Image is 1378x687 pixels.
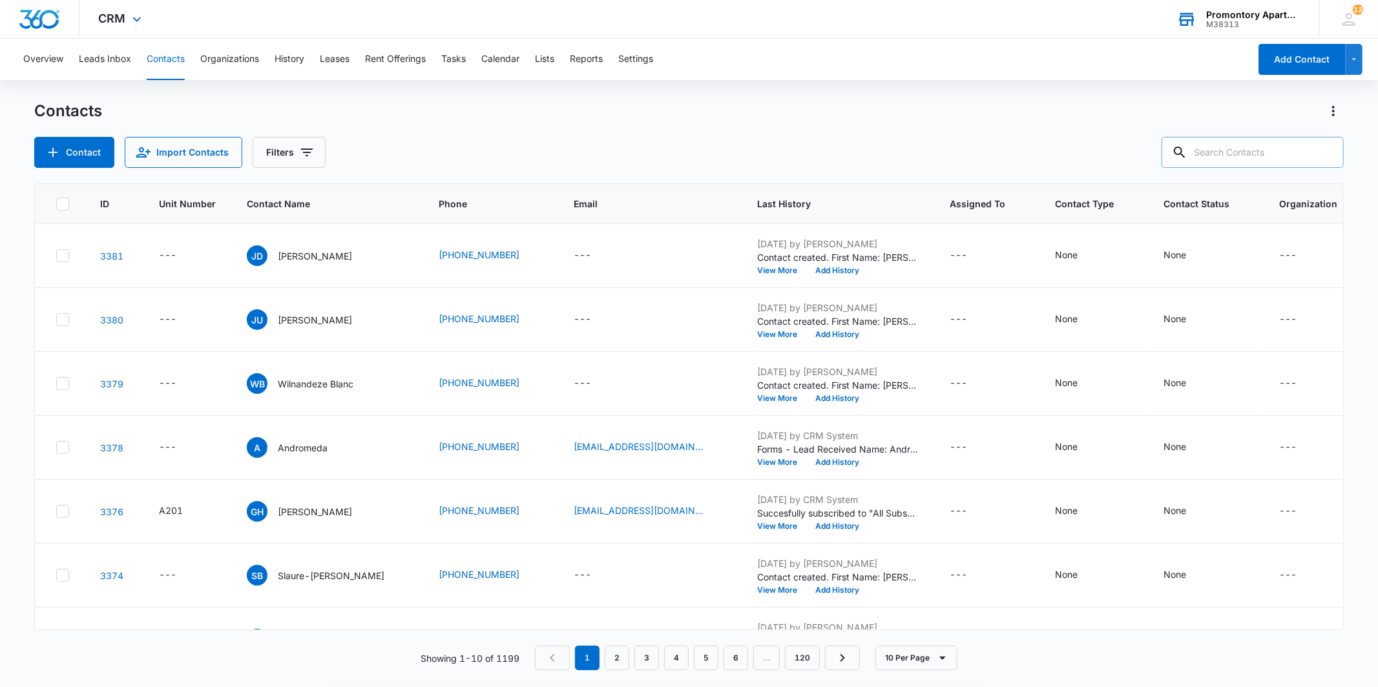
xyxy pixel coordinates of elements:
p: [PERSON_NAME] [278,505,352,518]
div: Phone - (970) 815-5356 - Select to Edit Field [439,504,543,519]
div: --- [574,568,591,583]
div: notifications count [1353,5,1363,15]
p: [PERSON_NAME] [278,249,352,263]
p: Succesfully subscribed to "All Subscribers". [757,506,919,520]
div: --- [1279,248,1297,263]
div: --- [1279,440,1297,455]
a: Next Page [825,646,860,670]
div: Unit Number - - Select to Edit Field [159,568,200,583]
nav: Pagination [535,646,860,670]
button: View More [757,522,806,530]
button: Tasks [441,39,466,80]
button: Add History [806,267,868,274]
div: Organization - - Select to Edit Field [1279,568,1320,583]
div: --- [950,376,967,391]
button: Calendar [481,39,519,80]
p: [DATE] by CRM System [757,429,919,442]
div: Contact Status - None - Select to Edit Field [1164,504,1209,519]
button: Actions [1323,101,1344,121]
button: Add History [806,458,868,466]
div: --- [950,440,967,455]
div: Organization - - Select to Edit Field [1279,504,1320,519]
span: CRM [99,12,126,25]
div: --- [574,248,591,263]
div: --- [159,312,176,327]
a: [PHONE_NUMBER] [439,376,519,389]
div: Contact Name - Wilnandeze Blanc - Select to Edit Field [247,373,377,394]
div: Assigned To - - Select to Edit Field [950,504,990,519]
span: Phone [439,197,524,210]
a: Page 3 [634,646,659,670]
button: View More [757,586,806,594]
a: Navigate to contact details page for Slaure-lyne Blanc [100,570,123,581]
button: Reports [570,39,603,80]
span: Organization [1279,197,1337,210]
a: Navigate to contact details page for Jasson Del Toro [100,251,123,261]
div: Contact Name - Janeth Ulloa Santos - Select to Edit Field [247,309,375,330]
button: Add Contact [1258,44,1346,75]
div: account name [1206,10,1300,20]
button: Filters [253,137,326,168]
div: None [1164,376,1186,389]
span: 13 [1353,5,1363,15]
a: Navigate to contact details page for Wilnandeze Blanc [100,378,123,389]
button: View More [757,267,806,274]
div: Contact Status - None - Select to Edit Field [1164,248,1209,263]
a: Navigate to contact details page for Guadalupe Holguin Garcia [100,506,123,517]
div: Unit Number - - Select to Edit Field [159,376,200,391]
div: Contact Type - None - Select to Edit Field [1055,504,1101,519]
div: Email - - Select to Edit Field [574,312,614,327]
span: Contact Name [247,197,389,210]
span: GH [247,501,267,522]
div: Assigned To - - Select to Edit Field [950,568,990,583]
div: Contact Type - None - Select to Edit Field [1055,312,1101,327]
span: Contact Status [1164,197,1229,210]
em: 1 [575,646,600,670]
div: None [1164,504,1186,517]
div: Contact Status - None - Select to Edit Field [1164,568,1209,583]
div: Contact Status - None - Select to Edit Field [1164,376,1209,391]
div: None [1055,440,1078,453]
p: [DATE] by [PERSON_NAME] [757,237,919,251]
div: --- [159,440,176,455]
p: Contact created. First Name: [PERSON_NAME] Last Name: Blanc Phone: [PHONE_NUMBER] Source: Manual ... [757,570,919,584]
div: Email - holguing306@gmail.com - Select to Edit Field [574,504,726,519]
button: View More [757,331,806,338]
a: Page 5 [694,646,718,670]
p: Forms - Lead Received Name: Andromeda Email: [EMAIL_ADDRESS][DOMAIN_NAME] Phone: [PHONE_NUMBER] W... [757,442,919,456]
div: Organization - - Select to Edit Field [1279,440,1320,455]
input: Search Contacts [1162,137,1344,168]
p: [DATE] by [PERSON_NAME] [757,557,919,570]
div: None [1055,312,1078,325]
button: View More [757,458,806,466]
button: Leases [320,39,350,80]
div: None [1055,504,1078,517]
div: Contact Status - None - Select to Edit Field [1164,440,1209,455]
div: Contact Type - None - Select to Edit Field [1055,248,1101,263]
p: Slaure-[PERSON_NAME] [278,569,384,582]
button: History [275,39,304,80]
div: Contact Name - Jasson Del Toro - Select to Edit Field [247,245,375,266]
div: Phone - (970) 844-7175 - Select to Edit Field [439,440,543,455]
button: Overview [23,39,63,80]
a: [EMAIL_ADDRESS][DOMAIN_NAME] [574,504,703,517]
a: Navigate to contact details page for Janeth Ulloa Santos [100,314,123,325]
a: Page 2 [605,646,629,670]
a: Page 6 [724,646,748,670]
a: [PHONE_NUMBER] [439,248,519,261]
div: --- [950,568,967,583]
h1: Contacts [34,101,102,121]
a: [PHONE_NUMBER] [439,504,519,517]
div: --- [159,376,176,391]
p: [DATE] by CRM System [757,493,919,506]
div: Organization - - Select to Edit Field [1279,248,1320,263]
div: --- [950,248,967,263]
div: Organization - - Select to Edit Field [1279,312,1320,327]
div: Phone - (305) 928-9190 - Select to Edit Field [439,568,543,583]
div: None [1164,568,1186,581]
span: Unit Number [159,197,216,210]
span: Email [574,197,707,210]
p: Contact created. First Name: [PERSON_NAME] Last Name: Blanc Phone: [PHONE_NUMBER] Source: Manual ... [757,378,919,392]
div: Phone - (786) 247-3257 - Select to Edit Field [439,376,543,391]
div: --- [574,312,591,327]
